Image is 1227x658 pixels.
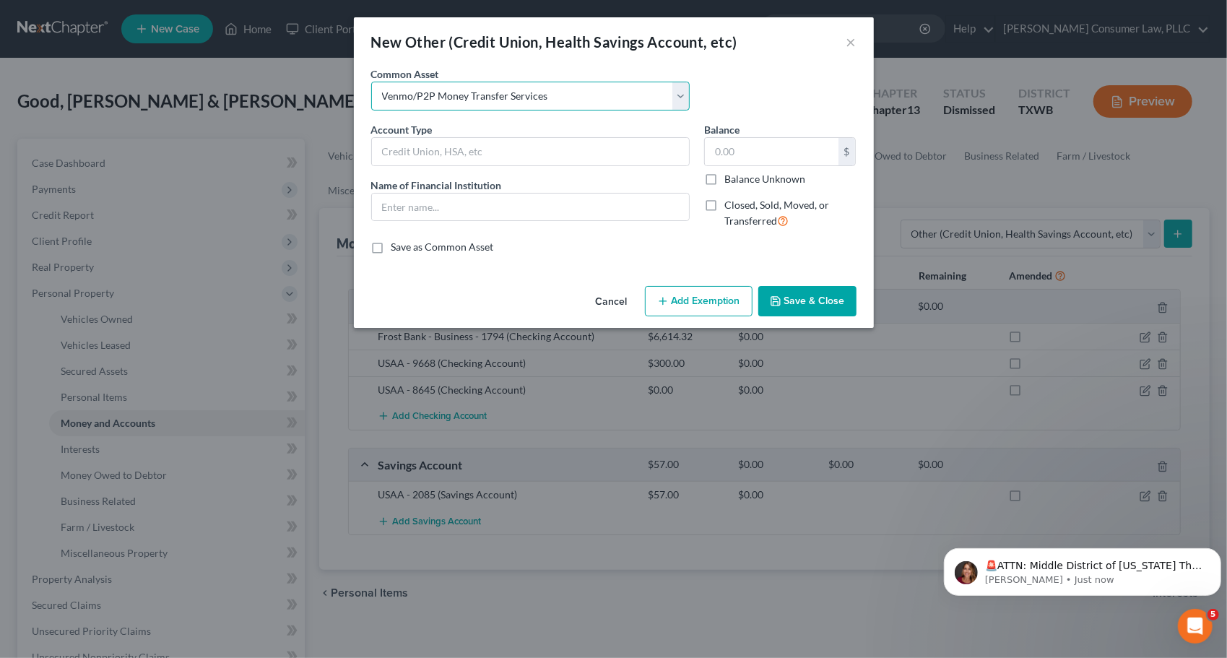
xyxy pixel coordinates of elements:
button: Add Exemption [645,286,753,316]
input: Credit Union, HSA, etc [372,138,689,165]
iframe: Intercom notifications message [938,518,1227,619]
span: 5 [1208,609,1219,620]
label: Common Asset [371,66,439,82]
button: Cancel [584,287,639,316]
iframe: Intercom live chat [1178,609,1213,644]
span: Closed, Sold, Moved, or Transferred [724,199,829,227]
span: Name of Financial Institution [371,179,502,191]
button: Save & Close [758,286,857,316]
input: Enter name... [372,194,689,221]
label: Balance [704,122,740,137]
div: New Other (Credit Union, Health Savings Account, etc) [371,32,737,52]
label: Save as Common Asset [391,240,494,254]
div: $ [838,138,856,165]
button: × [846,33,857,51]
label: Account Type [371,122,433,137]
label: Balance Unknown [724,172,805,186]
input: 0.00 [705,138,838,165]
